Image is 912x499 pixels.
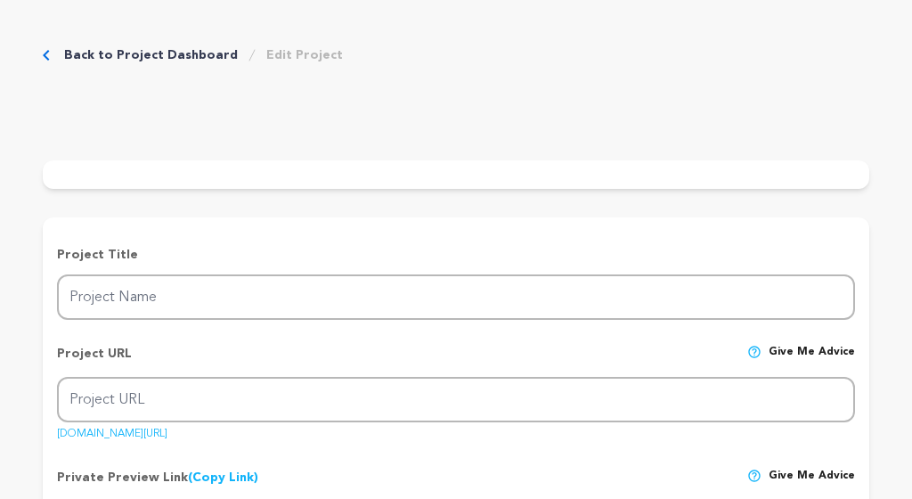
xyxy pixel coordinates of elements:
[769,469,855,487] span: Give me advice
[57,345,132,377] p: Project URL
[57,274,855,320] input: Project Name
[188,471,258,484] a: (Copy Link)
[747,469,761,483] img: help-circle.svg
[64,46,238,64] a: Back to Project Dashboard
[57,469,258,487] p: Private Preview Link
[57,377,855,422] input: Project URL
[57,246,855,264] p: Project Title
[747,345,761,359] img: help-circle.svg
[57,421,167,439] a: [DOMAIN_NAME][URL]
[769,345,855,377] span: Give me advice
[43,46,343,64] div: Breadcrumb
[266,46,343,64] a: Edit Project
